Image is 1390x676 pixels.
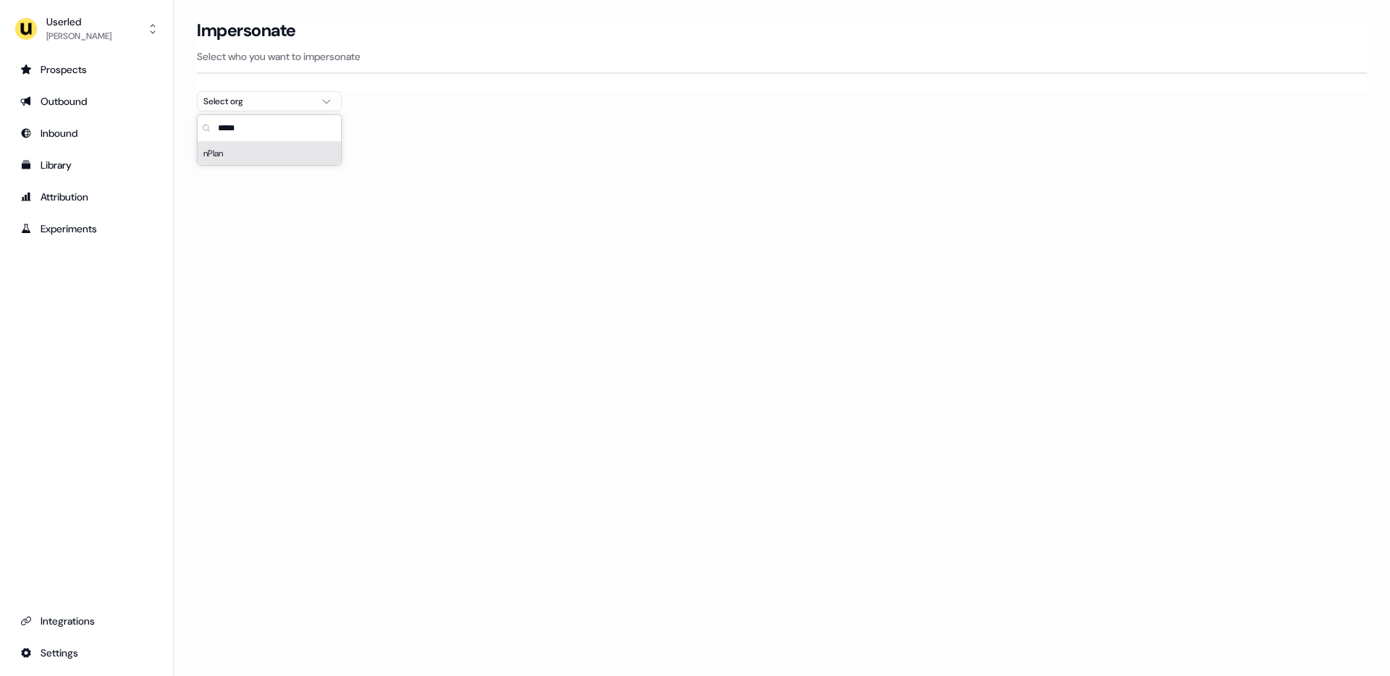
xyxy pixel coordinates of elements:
[20,158,153,172] div: Library
[197,20,296,41] h3: Impersonate
[12,641,161,664] a: Go to integrations
[12,153,161,177] a: Go to templates
[198,142,341,165] div: Suggestions
[198,142,341,165] div: nPlan
[12,185,161,208] a: Go to attribution
[197,49,1367,64] p: Select who you want to impersonate
[20,646,153,660] div: Settings
[46,14,111,29] div: Userled
[12,58,161,81] a: Go to prospects
[46,29,111,43] div: [PERSON_NAME]
[12,12,161,46] button: Userled[PERSON_NAME]
[12,122,161,145] a: Go to Inbound
[20,94,153,109] div: Outbound
[20,190,153,204] div: Attribution
[203,94,312,109] div: Select org
[20,126,153,140] div: Inbound
[20,221,153,236] div: Experiments
[12,90,161,113] a: Go to outbound experience
[197,91,342,111] button: Select org
[20,614,153,628] div: Integrations
[12,609,161,633] a: Go to integrations
[12,217,161,240] a: Go to experiments
[20,62,153,77] div: Prospects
